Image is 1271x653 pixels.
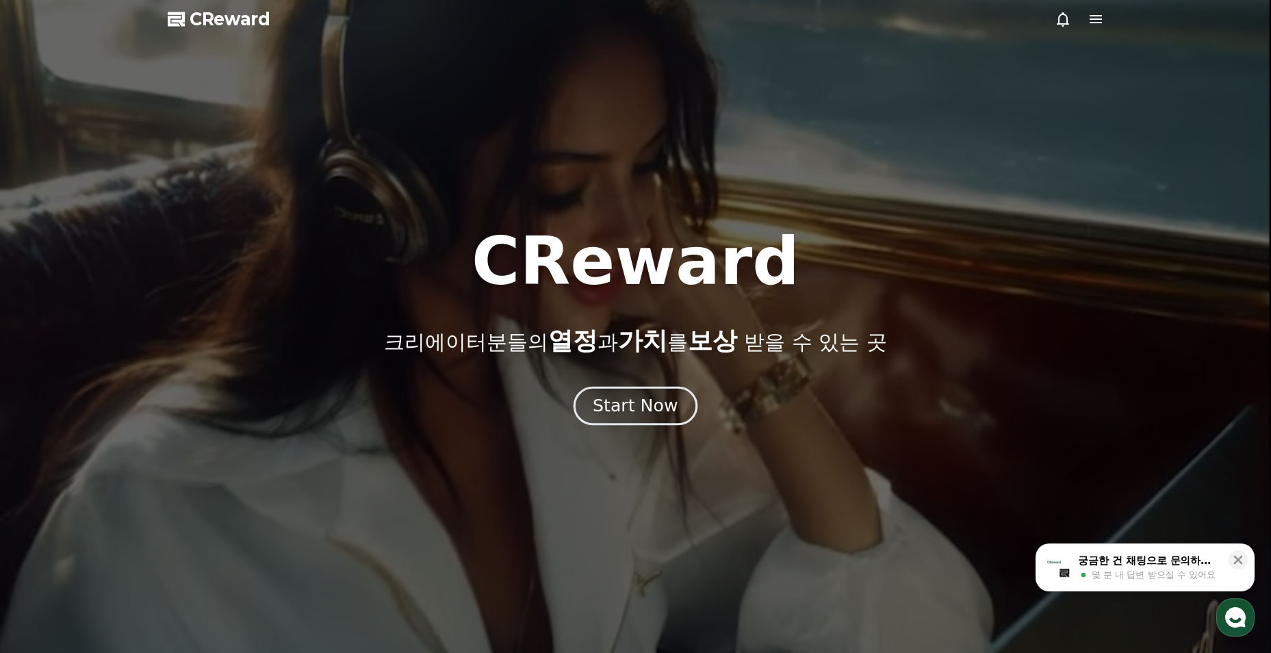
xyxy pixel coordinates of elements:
[125,455,142,466] span: 대화
[43,454,51,465] span: 홈
[211,454,228,465] span: 설정
[190,8,270,30] span: CReward
[576,401,695,414] a: Start Now
[177,434,263,468] a: 설정
[593,394,678,418] div: Start Now
[90,434,177,468] a: 대화
[688,326,737,355] span: 보상
[168,8,270,30] a: CReward
[4,434,90,468] a: 홈
[384,327,886,355] p: 크리에이터분들의 과 를 받을 수 있는 곳
[472,229,799,294] h1: CReward
[574,387,697,426] button: Start Now
[618,326,667,355] span: 가치
[548,326,598,355] span: 열정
